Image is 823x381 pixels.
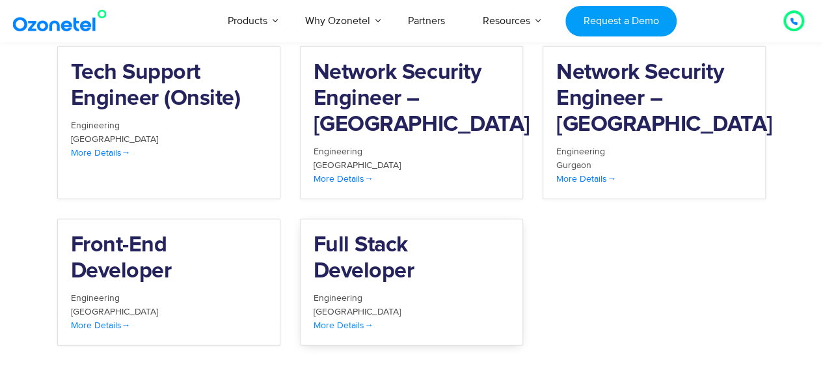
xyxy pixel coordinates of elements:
a: Tech Support Engineer (Onsite) Engineering [GEOGRAPHIC_DATA] More Details [57,46,280,199]
span: More Details [71,320,131,331]
span: [GEOGRAPHIC_DATA] [71,306,158,317]
span: More Details [314,320,373,331]
span: More Details [314,173,373,184]
h2: Front-End Developer [71,233,267,285]
a: Front-End Developer Engineering [GEOGRAPHIC_DATA] More Details [57,219,280,346]
span: [GEOGRAPHIC_DATA] [314,306,401,317]
h2: Network Security Engineer – [GEOGRAPHIC_DATA] [314,60,509,138]
h2: Tech Support Engineer (Onsite) [71,60,267,112]
span: [GEOGRAPHIC_DATA] [314,160,401,171]
a: Network Security Engineer – [GEOGRAPHIC_DATA] Engineering [GEOGRAPHIC_DATA] More Details [300,46,523,199]
span: Gurgaon [556,160,591,171]
span: [GEOGRAPHIC_DATA] [71,134,158,145]
span: Engineering [556,146,605,157]
span: Engineering [314,146,362,157]
h2: Network Security Engineer – [GEOGRAPHIC_DATA] [556,60,752,138]
span: Engineering [71,120,120,131]
h2: Full Stack Developer [314,233,509,285]
span: Engineering [71,292,120,303]
a: Network Security Engineer – [GEOGRAPHIC_DATA] Engineering Gurgaon More Details [543,46,766,199]
a: Full Stack Developer Engineering [GEOGRAPHIC_DATA] More Details [300,219,523,346]
span: More Details [556,173,616,184]
span: More Details [71,147,131,158]
a: Request a Demo [565,6,677,36]
span: Engineering [314,292,362,303]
